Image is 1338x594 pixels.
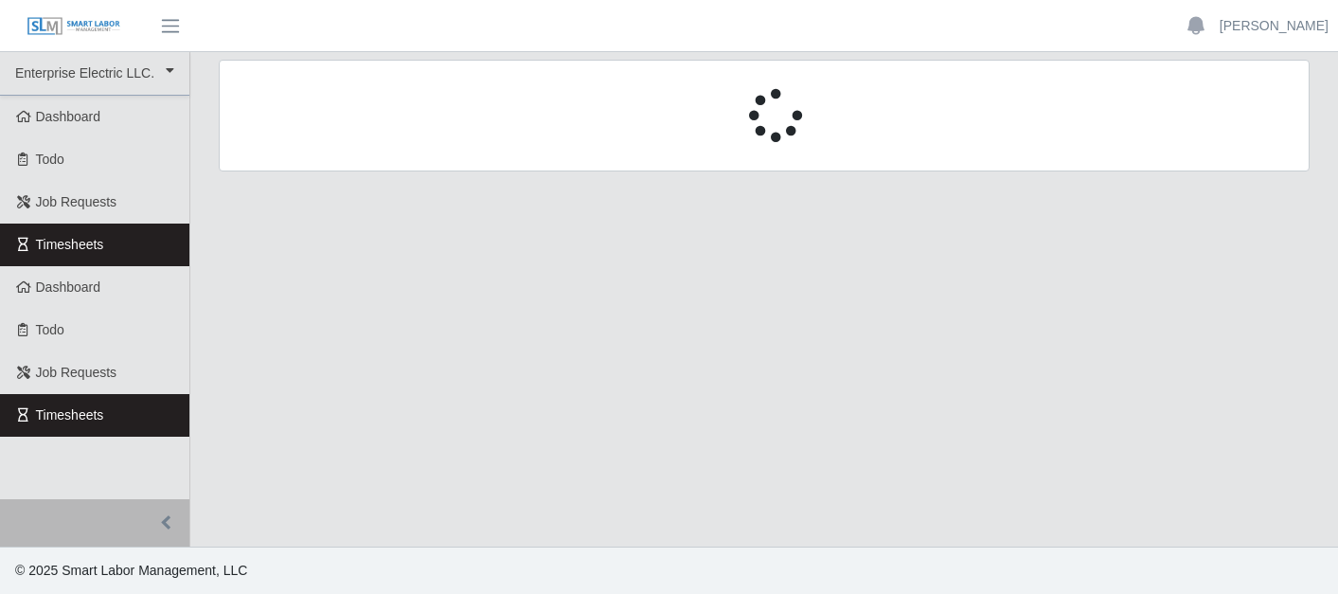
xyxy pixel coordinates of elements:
span: Job Requests [36,365,117,380]
span: © 2025 Smart Labor Management, LLC [15,563,247,578]
span: Timesheets [36,407,104,423]
span: Dashboard [36,109,101,124]
span: Timesheets [36,237,104,252]
span: Job Requests [36,194,117,209]
span: Dashboard [36,279,101,295]
a: [PERSON_NAME] [1220,16,1329,36]
img: SLM Logo [27,16,121,37]
span: Todo [36,322,64,337]
span: Todo [36,152,64,167]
